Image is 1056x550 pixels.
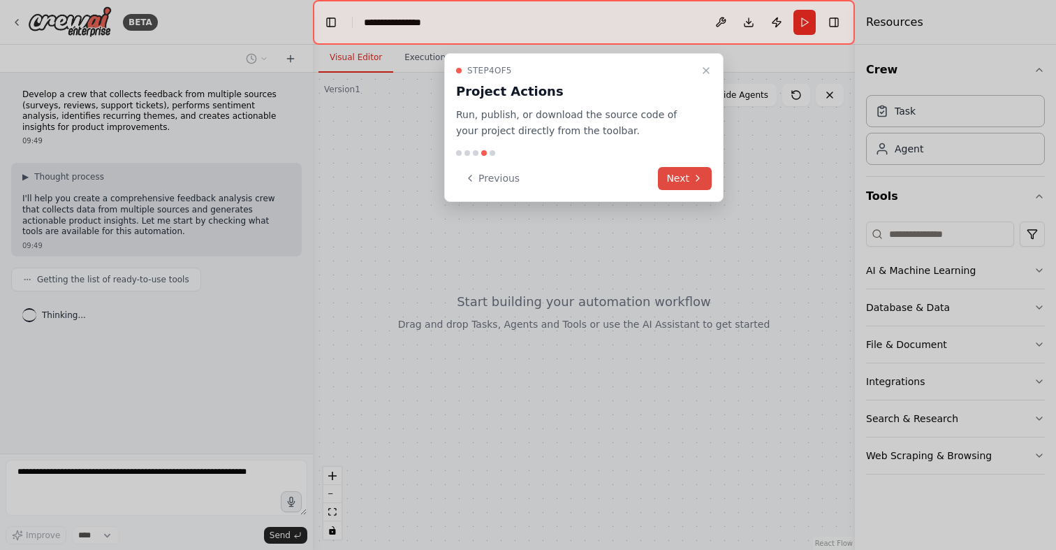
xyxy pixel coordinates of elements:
p: Run, publish, or download the source code of your project directly from the toolbar. [456,107,695,139]
button: Hide left sidebar [321,13,341,32]
button: Previous [456,167,528,190]
button: Next [658,167,712,190]
span: Step 4 of 5 [467,65,512,76]
h3: Project Actions [456,82,695,101]
button: Close walkthrough [698,62,714,79]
